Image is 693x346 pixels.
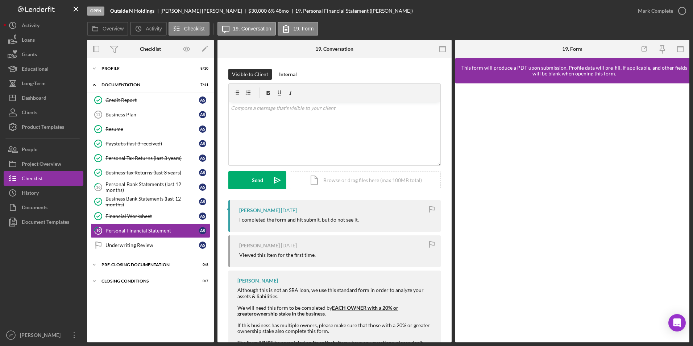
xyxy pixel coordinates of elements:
div: 8 / 10 [195,66,208,71]
div: A S [199,169,206,176]
label: Activity [146,26,162,32]
div: Internal [279,69,297,80]
div: A S [199,96,206,104]
div: Open [87,7,104,16]
button: VT[PERSON_NAME] [4,328,83,342]
time: 2025-09-19 18:26 [281,243,297,248]
div: Documentation [101,83,190,87]
div: Personal Tax Returns (last 3 years) [105,155,199,161]
label: Checklist [184,26,205,32]
div: [PERSON_NAME] [239,243,280,248]
a: 11Business PlanAS [91,107,210,122]
div: Profile [101,66,190,71]
tspan: 16 [96,185,101,189]
div: Viewed this item for the first time. [239,252,316,258]
a: Paystubs (last 3 received)AS [91,136,210,151]
div: A S [199,184,206,191]
div: Personal Financial Statement [105,228,199,234]
div: 48 mo [276,8,289,14]
strong: The form MUST be completed on its entirety. [237,339,338,346]
div: Open Intercom Messenger [668,314,686,331]
div: A S [199,227,206,234]
u: ownership stake in the business [254,310,325,317]
div: Underwriting Review [105,242,199,248]
button: Activity [130,22,166,36]
div: We will need this form to be completed by . [237,305,433,317]
div: A S [199,140,206,147]
div: This form will produce a PDF upon submission. Profile data will pre-fill, if applicable, and othe... [459,65,689,77]
button: Mark Complete [631,4,689,18]
div: 0 / 8 [195,263,208,267]
div: Mark Complete [638,4,673,18]
text: VT [9,333,13,337]
div: Closing Conditions [101,279,190,283]
div: A S [199,242,206,249]
button: Checklist [169,22,209,36]
div: 6 % [268,8,275,14]
div: 7 / 11 [195,83,208,87]
div: Checklist [140,46,161,52]
label: 19. Form [293,26,314,32]
b: Outside N Holdings [110,8,154,14]
label: Overview [103,26,124,32]
div: A S [199,198,206,205]
div: A S [199,125,206,133]
div: [PERSON_NAME] [239,207,280,213]
div: Business Tax Returns (last 3 years) [105,170,199,176]
button: Visible to Client [228,69,272,80]
div: 0 / 7 [195,279,208,283]
time: 2025-09-22 05:06 [281,207,297,213]
div: Pre-Closing Documentation [101,263,190,267]
a: Personal Tax Returns (last 3 years)AS [91,151,210,165]
div: Personal Bank Statements (last 12 months) [105,181,199,193]
div: Business Plan [105,112,199,118]
div: I completed the form and hit submit, but do not see it. [239,217,359,223]
div: [PERSON_NAME] [237,278,278,284]
div: 19. Form [562,46,582,52]
a: Business Bank Statements (last 12 months)AS [91,194,210,209]
div: [PERSON_NAME] [18,328,65,344]
div: Visible to Client [232,69,268,80]
button: Send [228,171,286,189]
span: $30,000 [248,8,267,14]
div: Business Bank Statements (last 12 months) [105,196,199,207]
div: [PERSON_NAME] [PERSON_NAME] [161,8,248,14]
tspan: 11 [96,112,100,117]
